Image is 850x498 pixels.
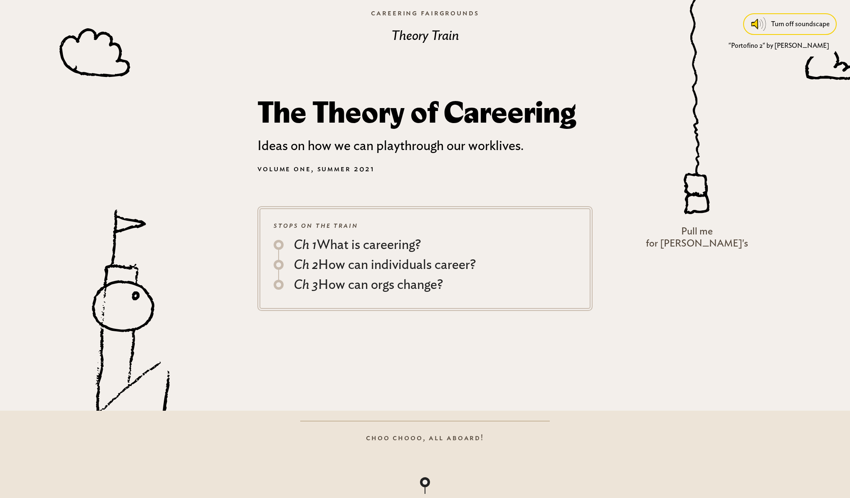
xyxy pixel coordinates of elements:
[257,136,593,156] p: Ideas on how we can play through our worklives.
[366,431,484,444] h6: Choo chooo, all aboard!
[646,226,748,250] p: Pull me for [PERSON_NAME]'s
[364,3,485,22] a: Careering Fairgrounds
[274,235,576,255] a: Ch 1What is careering?
[294,238,317,251] i: Ch 1
[294,258,318,271] i: Ch 2
[274,275,576,295] a: Ch 3How can orgs change?
[294,235,421,255] div: What is careering?
[274,255,576,275] a: Ch 2How can individuals career?
[771,17,830,32] div: Turn off soundscape
[294,255,476,275] div: How can individuals career?
[274,221,358,229] i: Stops on the train
[294,278,318,291] i: Ch 3
[294,275,443,295] div: How can orgs change?
[257,97,593,129] h2: The Theory of Careering
[257,163,593,175] h6: Volume One, Summer 2021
